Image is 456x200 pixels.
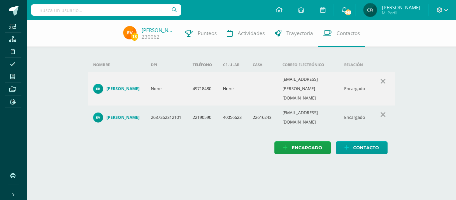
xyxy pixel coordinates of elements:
[218,57,247,72] th: Celular
[238,30,265,37] span: Actividades
[123,26,137,39] img: fce065f34aa8a34995871ca2bbff3574.png
[339,57,371,72] th: Relación
[339,72,371,106] td: Encargado
[146,57,187,72] th: DPI
[277,72,339,106] td: [EMAIL_ADDRESS][PERSON_NAME][DOMAIN_NAME]
[382,10,420,16] span: Mi Perfil
[364,3,377,17] img: 19436fc6d9716341a8510cf58c6830a2.png
[286,30,313,37] span: Trayectoria
[382,4,420,11] span: [PERSON_NAME]
[247,57,277,72] th: Casa
[270,20,318,47] a: Trayectoria
[146,106,187,130] td: 2637262312101
[318,20,365,47] a: Contactos
[277,106,339,130] td: [EMAIL_ADDRESS][DOMAIN_NAME]
[93,113,140,123] a: [PERSON_NAME]
[180,20,222,47] a: Punteos
[277,57,339,72] th: Correo electrónico
[222,20,270,47] a: Actividades
[106,115,140,120] h4: [PERSON_NAME]
[336,30,360,37] span: Contactos
[247,106,277,130] td: 22616243
[187,57,218,72] th: Teléfono
[93,84,103,94] img: d41694b0ee7e2c413175d486ed9513e1.png
[88,57,146,72] th: Nombre
[106,86,140,91] h4: [PERSON_NAME]
[339,106,371,130] td: Encargado
[93,113,103,123] img: 6763828905e950aaaabba2ab775eeecd.png
[31,4,181,16] input: Busca un usuario...
[142,27,175,33] a: [PERSON_NAME]
[353,142,379,154] span: Contacto
[198,30,217,37] span: Punteos
[345,9,352,16] span: 365
[187,72,218,106] td: 49718480
[131,32,138,41] span: 13
[93,84,140,94] a: [PERSON_NAME]
[274,141,331,154] a: Encargado
[218,72,247,106] td: None
[336,141,388,154] a: Contacto
[187,106,218,130] td: 22190590
[146,72,187,106] td: None
[292,142,322,154] span: Encargado
[142,33,160,40] a: 230062
[218,106,247,130] td: 40056623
